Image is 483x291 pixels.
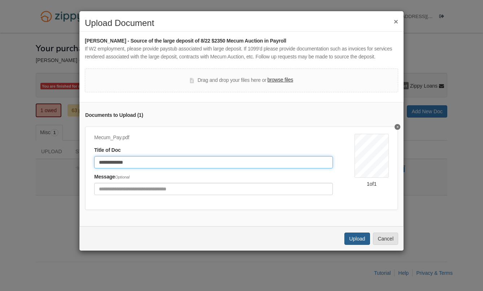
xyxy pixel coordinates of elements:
button: Delete Mecum_Paystub [395,124,400,130]
div: Documents to Upload ( 1 ) [85,111,398,119]
div: 1 of 1 [354,180,389,188]
span: Optional [115,175,130,179]
input: Include any comments on this document [94,183,333,195]
label: browse files [267,76,293,84]
div: Mecum_Pay.pdf [94,134,333,142]
div: Drag and drop your files here or [190,76,293,85]
button: × [394,18,398,25]
button: Cancel [373,233,398,245]
input: Document Title [94,156,333,168]
h2: Upload Document [85,18,398,28]
button: Upload [344,233,370,245]
label: Message [94,173,130,181]
div: If W2 employment, please provide paystub associated with large deposit. If 1099'd please provide ... [85,45,398,61]
div: [PERSON_NAME] - Source of the large deposit of 8/22 $2350 Mecum Auction in Payroll [85,37,398,45]
label: Title of Doc [94,146,121,154]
